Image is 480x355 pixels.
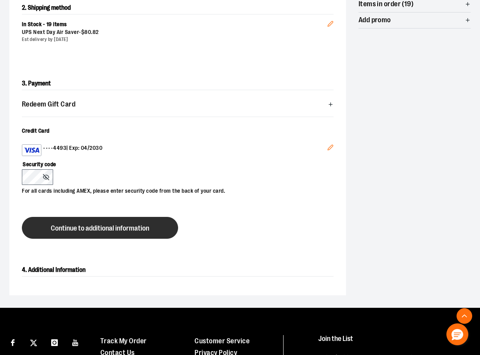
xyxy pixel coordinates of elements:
span: . [91,29,93,35]
a: Visit our X page [27,335,41,349]
button: Redeem Gift Card [22,96,334,112]
div: In Stock - 19 items [22,21,327,28]
a: Track My Order [100,337,147,345]
span: Redeem Gift Card [22,101,75,108]
h2: 3. Payment [22,77,334,90]
span: Add promo [359,16,391,24]
span: 80 [84,29,91,35]
a: Visit our Instagram page [48,335,61,349]
button: Add promo [359,12,471,28]
img: Visa card example showing the 16-digit card number on the front of the card [24,146,39,155]
button: Edit [321,138,340,159]
button: Back To Top [457,308,472,324]
a: Visit our Youtube page [69,335,82,349]
div: UPS Next Day Air Saver - [22,28,327,36]
a: Visit our Facebook page [6,335,20,349]
span: $ [81,29,85,35]
span: Continue to additional information [51,225,149,232]
button: Continue to additional information [22,217,178,239]
h2: 2. Shipping method [22,2,334,14]
h2: 4. Additional Information [22,264,334,277]
div: •••• 4493 | Exp: 04/2030 [22,144,327,156]
a: Customer Service [194,337,250,345]
button: Hello, have a question? Let’s chat. [446,323,468,345]
h4: Join the List [318,335,467,350]
p: For all cards including AMEX, please enter security code from the back of your card. [22,185,326,195]
span: Credit Card [22,128,50,134]
div: Est delivery by [DATE] [22,36,327,43]
img: Twitter [30,339,37,346]
span: 82 [93,29,99,35]
button: Edit [321,8,340,35]
span: Items in order (19) [359,0,414,8]
label: Security code [22,156,326,169]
